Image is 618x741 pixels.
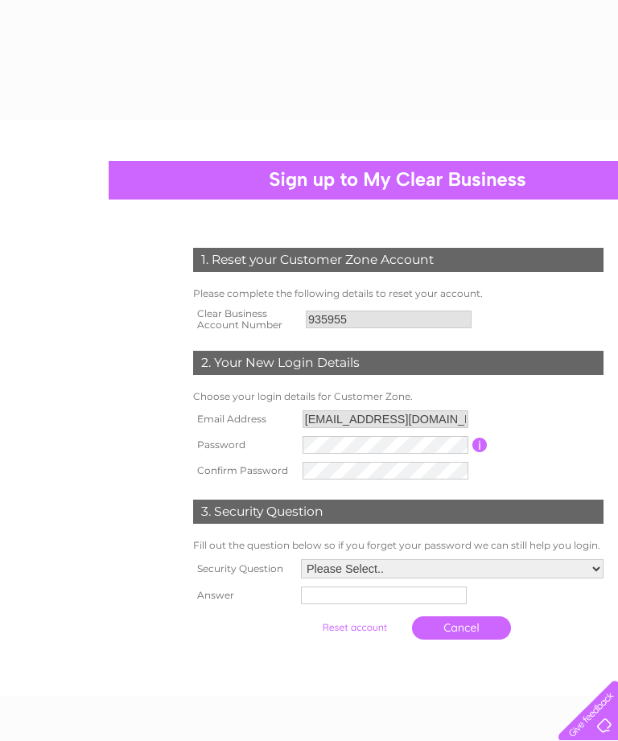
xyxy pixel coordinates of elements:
[472,438,488,452] input: Information
[189,303,302,336] th: Clear Business Account Number
[189,387,608,406] td: Choose your login details for Customer Zone.
[193,351,604,375] div: 2. Your New Login Details
[189,555,297,583] th: Security Question
[189,583,297,608] th: Answer
[193,248,604,272] div: 1. Reset your Customer Zone Account
[193,500,604,524] div: 3. Security Question
[412,616,511,640] a: Cancel
[305,616,404,639] input: Submit
[189,284,608,303] td: Please complete the following details to reset your account.
[189,536,608,555] td: Fill out the question below so if you forget your password we can still help you login.
[189,406,299,432] th: Email Address
[189,432,299,458] th: Password
[189,458,299,484] th: Confirm Password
